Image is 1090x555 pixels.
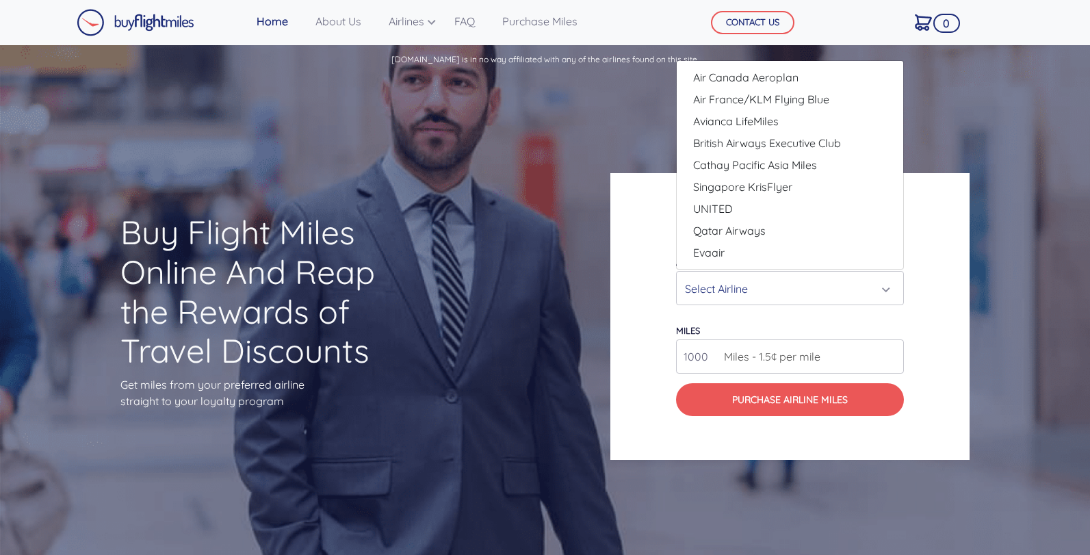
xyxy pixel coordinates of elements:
[676,271,904,305] button: Select Airline
[120,213,425,370] h1: Buy Flight Miles Online And Reap the Rewards of Travel Discounts
[909,8,937,36] a: 0
[693,91,829,107] span: Air France/KLM Flying Blue
[693,244,725,261] span: Evaair
[693,157,817,173] span: Cathay Pacific Asia Miles
[693,135,841,151] span: British Airways Executive Club
[251,8,294,35] a: Home
[693,222,766,239] span: Qatar Airways
[693,113,779,129] span: Avianca LifeMiles
[693,179,792,195] span: Singapore KrisFlyer
[383,8,432,35] a: Airlines
[449,8,480,35] a: FAQ
[497,8,583,35] a: Purchase Miles
[685,276,887,302] div: Select Airline
[933,14,960,33] span: 0
[711,11,794,34] button: CONTACT US
[676,383,904,416] button: Purchase Airline Miles
[915,14,932,31] img: Cart
[676,325,700,336] label: miles
[717,348,820,365] span: Miles - 1.5¢ per mile
[310,8,367,35] a: About Us
[693,201,733,217] span: UNITED
[77,5,194,40] a: Buy Flight Miles Logo
[120,376,425,409] p: Get miles from your preferred airline straight to your loyalty program
[77,9,194,36] img: Buy Flight Miles Logo
[693,69,799,86] span: Air Canada Aeroplan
